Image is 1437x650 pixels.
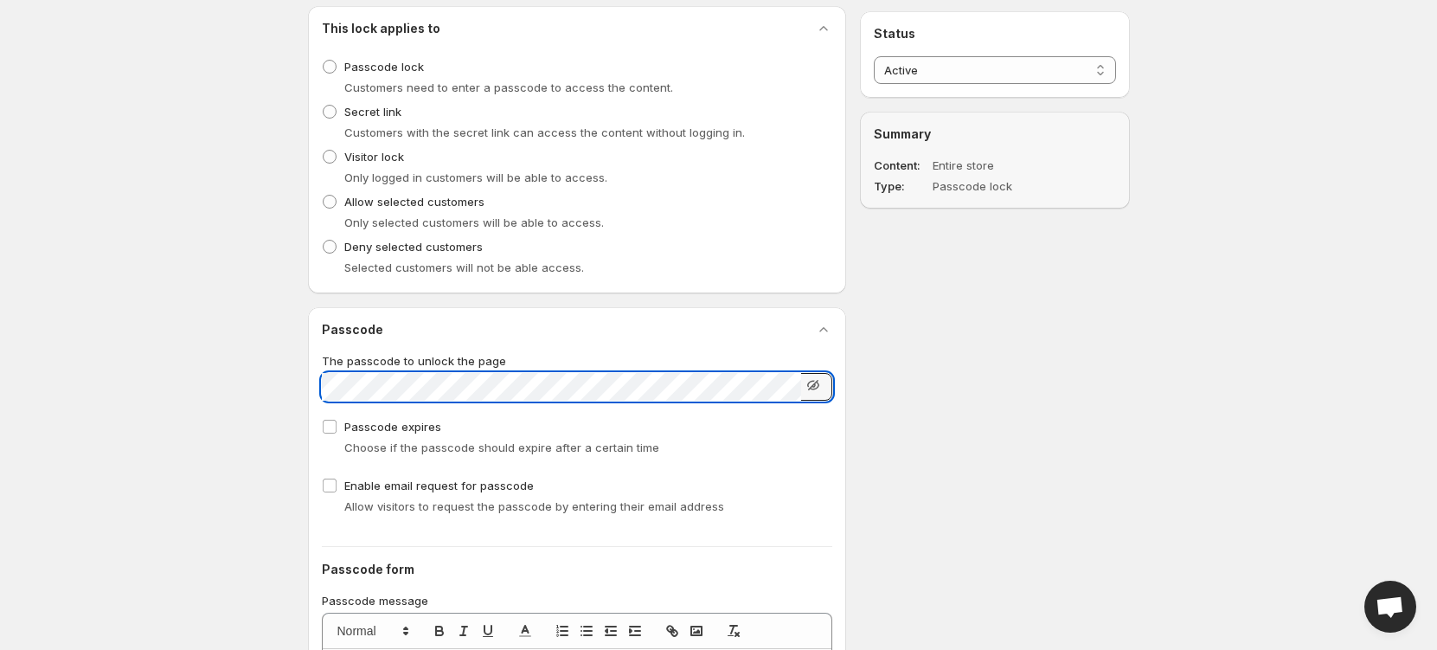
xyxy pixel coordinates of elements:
[322,592,833,609] p: Passcode message
[933,157,1066,174] dd: Entire store
[322,354,506,368] span: The passcode to unlock the page
[344,240,483,254] span: Deny selected customers
[344,195,484,209] span: Allow selected customers
[874,177,929,195] dt: Type :
[344,441,659,454] span: Choose if the passcode should expire after a certain time
[344,420,441,434] span: Passcode expires
[933,177,1066,195] dd: Passcode lock
[344,60,424,74] span: Passcode lock
[344,105,401,119] span: Secret link
[344,80,673,94] span: Customers need to enter a passcode to access the content.
[344,125,745,139] span: Customers with the secret link can access the content without logging in.
[344,171,607,184] span: Only logged in customers will be able to access.
[322,561,833,578] h2: Passcode form
[344,479,534,492] span: Enable email request for passcode
[344,150,404,164] span: Visitor lock
[874,25,1115,42] h2: Status
[322,321,383,338] h2: Passcode
[874,157,929,174] dt: Content :
[322,20,440,37] h2: This lock applies to
[874,125,1115,143] h2: Summary
[1364,581,1416,633] div: Open chat
[344,499,724,513] span: Allow visitors to request the passcode by entering their email address
[344,261,584,274] span: Selected customers will not be able access.
[344,216,604,229] span: Only selected customers will be able to access.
